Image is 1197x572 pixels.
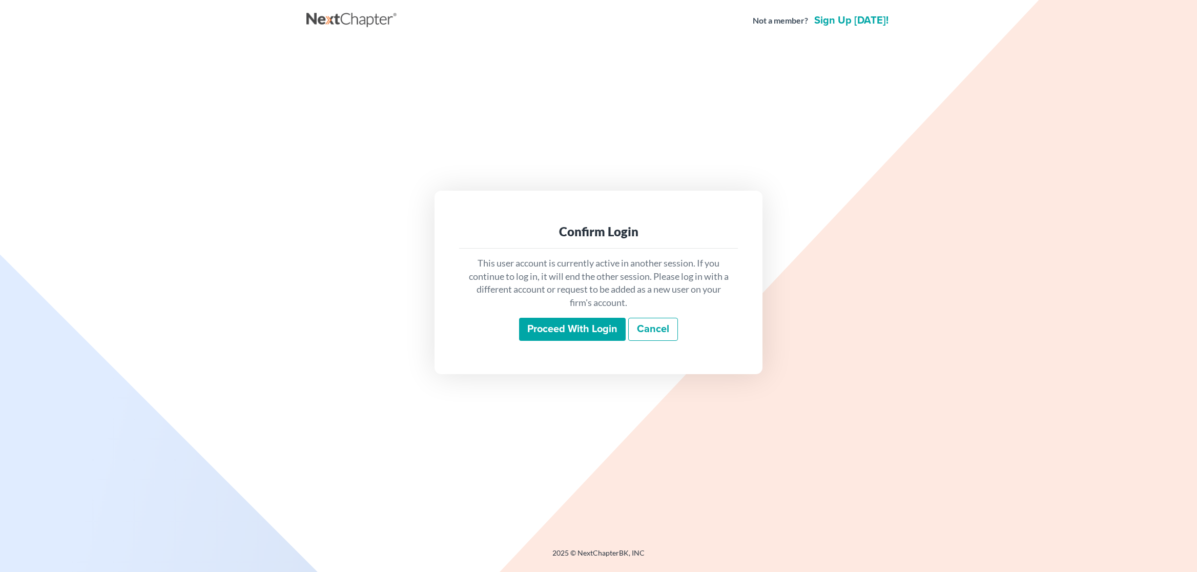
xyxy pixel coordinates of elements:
[628,318,678,341] a: Cancel
[753,15,808,27] strong: Not a member?
[306,548,891,566] div: 2025 © NextChapterBK, INC
[467,257,730,310] p: This user account is currently active in another session. If you continue to log in, it will end ...
[467,223,730,240] div: Confirm Login
[519,318,626,341] input: Proceed with login
[812,15,891,26] a: Sign up [DATE]!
